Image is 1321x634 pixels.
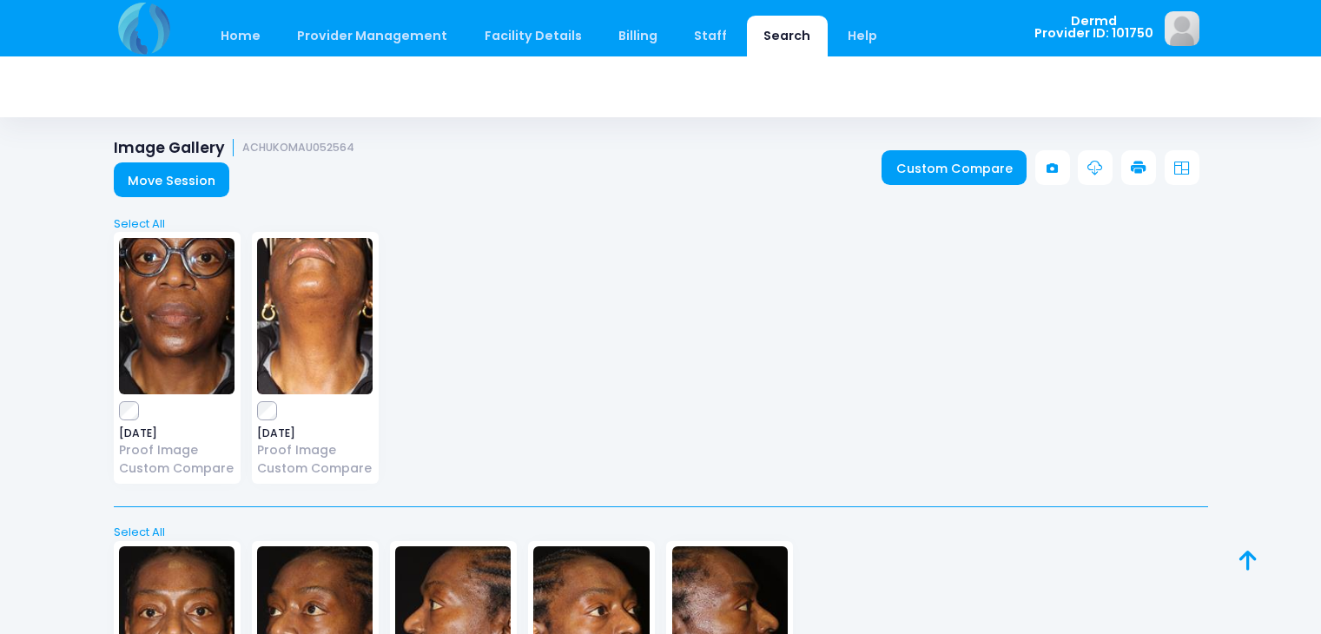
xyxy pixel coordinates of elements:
a: Select All [108,215,1213,233]
a: Proof Image [119,441,234,459]
a: Staff [677,16,744,56]
a: Custom Compare [119,459,234,478]
span: Dermd Provider ID: 101750 [1034,15,1153,40]
a: Search [747,16,828,56]
a: Custom Compare [882,150,1027,185]
a: Select All [108,524,1213,541]
img: image [119,238,234,394]
small: ACHUKOMAU052564 [242,142,354,155]
a: Move Session [114,162,230,197]
a: Proof Image [257,441,373,459]
a: Provider Management [281,16,465,56]
span: [DATE] [119,428,234,439]
img: image [257,238,373,394]
span: [DATE] [257,428,373,439]
a: Billing [601,16,674,56]
h1: Image Gallery [114,139,355,157]
a: Custom Compare [257,459,373,478]
a: Home [204,16,278,56]
a: Facility Details [467,16,598,56]
a: Help [830,16,894,56]
img: image [1165,11,1199,46]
